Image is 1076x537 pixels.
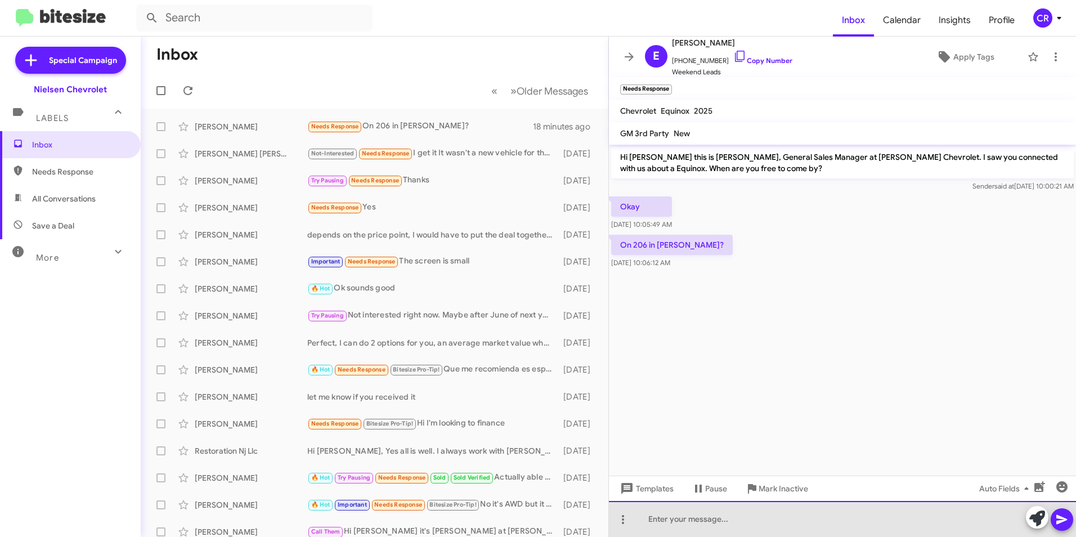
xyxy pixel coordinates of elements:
span: Needs Response [374,501,422,508]
span: [PERSON_NAME] [672,36,792,50]
div: [PERSON_NAME] [195,202,307,213]
div: Ok sounds good [307,282,558,295]
div: Perfect, I can do 2 options for you, an average market value where I don't have to see the vehicl... [307,337,558,348]
span: Auto Fields [979,478,1033,499]
div: Thanks [307,174,558,187]
span: 🔥 Hot [311,474,330,481]
span: Call Them [311,528,340,535]
a: Copy Number [733,56,792,65]
div: [PERSON_NAME] [195,472,307,484]
button: Pause [683,478,736,499]
div: Actually able to make it within the hour. Should be there before 2. Thanks [307,471,558,484]
button: Mark Inactive [736,478,817,499]
div: [DATE] [558,148,599,159]
span: Bitesize Pro-Tip! [366,420,413,427]
div: [PERSON_NAME] [195,499,307,511]
div: Yes [307,201,558,214]
a: Calendar [874,4,930,37]
span: 🔥 Hot [311,285,330,292]
span: Apply Tags [953,47,994,67]
span: « [491,84,497,98]
p: Okay [611,196,672,217]
button: Templates [609,478,683,499]
button: Previous [485,79,504,102]
span: Weekend Leads [672,66,792,78]
span: Bitesize Pro-Tip! [429,501,476,508]
span: Needs Response [362,150,410,157]
span: Bitesize Pro-Tip! [393,366,440,373]
span: Sold [433,474,446,481]
div: Hi I'm looking to finance [307,417,558,430]
div: depends on the price point, I would have to put the deal together for you, how much are you looki... [307,229,558,240]
a: Profile [980,4,1024,37]
span: said at [994,182,1014,190]
span: All Conversations [32,193,96,204]
div: [DATE] [558,256,599,267]
div: [DATE] [558,499,599,511]
div: Not interested right now. Maybe after June of next year [307,309,558,322]
span: Sender [DATE] 10:00:21 AM [972,182,1074,190]
a: Special Campaign [15,47,126,74]
div: Nielsen Chevrolet [34,84,107,95]
span: Needs Response [348,258,396,265]
span: Mark Inactive [759,478,808,499]
div: [DATE] [558,391,599,402]
span: Templates [618,478,674,499]
span: 2025 [694,106,712,116]
div: The screen is small [307,255,558,268]
span: Needs Response [351,177,399,184]
span: Save a Deal [32,220,74,231]
span: Labels [36,113,69,123]
span: 🔥 Hot [311,501,330,508]
div: [PERSON_NAME] [195,175,307,186]
div: [DATE] [558,202,599,213]
span: Try Pausing [311,312,344,319]
small: Needs Response [620,84,672,95]
span: Pause [705,478,727,499]
button: Apply Tags [908,47,1022,67]
div: [DATE] [558,418,599,429]
span: » [510,84,517,98]
div: Hi [PERSON_NAME], Yes all is well. I always work with [PERSON_NAME] who does an incredible job ev... [307,445,558,457]
div: [PERSON_NAME] [195,256,307,267]
div: [PERSON_NAME] [195,121,307,132]
div: I get it It wasn't a new vehicle for the money that I pay for it. It should be decent vehicle. [307,147,558,160]
div: [DATE] [558,283,599,294]
div: [PERSON_NAME] [195,337,307,348]
button: Auto Fields [970,478,1042,499]
span: Needs Response [311,204,359,211]
span: Try Pausing [338,474,370,481]
span: Older Messages [517,85,588,97]
span: Special Campaign [49,55,117,66]
div: [PERSON_NAME] [195,229,307,240]
div: [PERSON_NAME] [195,364,307,375]
span: Needs Response [32,166,128,177]
div: On 206 in [PERSON_NAME]? [307,120,533,133]
div: [DATE] [558,472,599,484]
span: Inbox [32,139,128,150]
span: New [674,128,690,138]
input: Search [136,5,373,32]
span: Needs Response [311,123,359,130]
span: Chevrolet [620,106,656,116]
h1: Inbox [156,46,198,64]
span: E [653,47,660,65]
span: Important [338,501,367,508]
button: Next [504,79,595,102]
p: Hi [PERSON_NAME] this is [PERSON_NAME], General Sales Manager at [PERSON_NAME] Chevrolet. I saw y... [611,147,1074,178]
div: [PERSON_NAME] [195,391,307,402]
span: More [36,253,59,263]
a: Inbox [833,4,874,37]
div: [PERSON_NAME] [195,418,307,429]
div: [DATE] [558,310,599,321]
span: Needs Response [338,366,385,373]
span: Sold Verified [454,474,491,481]
div: No it's AWD but it is white and I don't like that color [307,498,558,511]
a: Insights [930,4,980,37]
button: CR [1024,8,1064,28]
div: [DATE] [558,229,599,240]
